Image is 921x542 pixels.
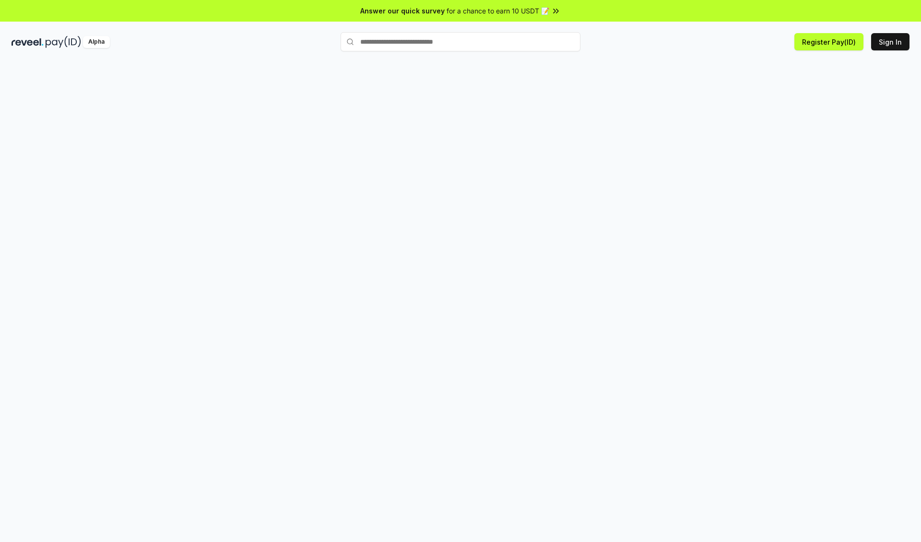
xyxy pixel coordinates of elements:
span: Answer our quick survey [360,6,445,16]
span: for a chance to earn 10 USDT 📝 [447,6,549,16]
img: pay_id [46,36,81,48]
div: Alpha [83,36,110,48]
button: Sign In [871,33,909,50]
button: Register Pay(ID) [794,33,863,50]
img: reveel_dark [12,36,44,48]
